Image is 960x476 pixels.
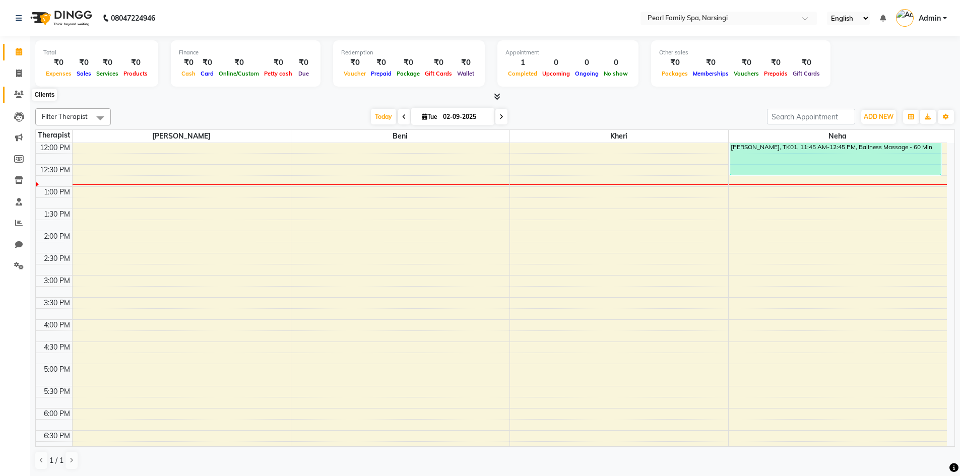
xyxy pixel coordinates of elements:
[216,70,262,77] span: Online/Custom
[455,57,477,69] div: ₹0
[179,48,312,57] div: Finance
[74,57,94,69] div: ₹0
[42,431,72,441] div: 6:30 PM
[36,130,72,141] div: Therapist
[761,70,790,77] span: Prepaids
[659,57,690,69] div: ₹0
[767,109,855,124] input: Search Appointment
[455,70,477,77] span: Wallet
[74,70,94,77] span: Sales
[422,57,455,69] div: ₹0
[790,57,822,69] div: ₹0
[540,70,572,77] span: Upcoming
[43,70,74,77] span: Expenses
[731,70,761,77] span: Vouchers
[730,132,941,175] div: [PERSON_NAME], TK01, 11:45 AM-12:45 PM, Baliness Massage - 60 Min
[371,109,396,124] span: Today
[38,143,72,153] div: 12:00 PM
[368,70,394,77] span: Prepaid
[440,109,490,124] input: 2025-09-02
[505,57,540,69] div: 1
[394,57,422,69] div: ₹0
[690,70,731,77] span: Memberships
[121,70,150,77] span: Products
[179,70,198,77] span: Cash
[42,298,72,308] div: 3:30 PM
[198,57,216,69] div: ₹0
[790,70,822,77] span: Gift Cards
[341,70,368,77] span: Voucher
[43,48,150,57] div: Total
[422,70,455,77] span: Gift Cards
[659,70,690,77] span: Packages
[38,165,72,175] div: 12:30 PM
[601,70,630,77] span: No show
[690,57,731,69] div: ₹0
[729,130,947,143] span: Neha
[919,13,941,24] span: Admin
[419,113,440,120] span: Tue
[32,89,57,101] div: Clients
[296,70,311,77] span: Due
[179,57,198,69] div: ₹0
[861,110,896,124] button: ADD NEW
[510,130,728,143] span: Kheri
[505,70,540,77] span: Completed
[42,112,88,120] span: Filter Therapist
[216,57,262,69] div: ₹0
[572,57,601,69] div: 0
[394,70,422,77] span: Package
[73,130,291,143] span: [PERSON_NAME]
[540,57,572,69] div: 0
[42,342,72,353] div: 4:30 PM
[659,48,822,57] div: Other sales
[198,70,216,77] span: Card
[42,320,72,330] div: 4:00 PM
[601,57,630,69] div: 0
[43,57,74,69] div: ₹0
[295,57,312,69] div: ₹0
[42,364,72,375] div: 5:00 PM
[896,9,914,27] img: Admin
[26,4,95,32] img: logo
[341,48,477,57] div: Redemption
[49,455,63,466] span: 1 / 1
[572,70,601,77] span: Ongoing
[262,70,295,77] span: Petty cash
[505,48,630,57] div: Appointment
[368,57,394,69] div: ₹0
[42,276,72,286] div: 3:00 PM
[341,57,368,69] div: ₹0
[94,70,121,77] span: Services
[94,57,121,69] div: ₹0
[262,57,295,69] div: ₹0
[111,4,155,32] b: 08047224946
[42,386,72,397] div: 5:30 PM
[42,231,72,242] div: 2:00 PM
[42,409,72,419] div: 6:00 PM
[42,209,72,220] div: 1:30 PM
[121,57,150,69] div: ₹0
[864,113,893,120] span: ADD NEW
[291,130,509,143] span: beni
[42,187,72,197] div: 1:00 PM
[731,57,761,69] div: ₹0
[761,57,790,69] div: ₹0
[42,253,72,264] div: 2:30 PM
